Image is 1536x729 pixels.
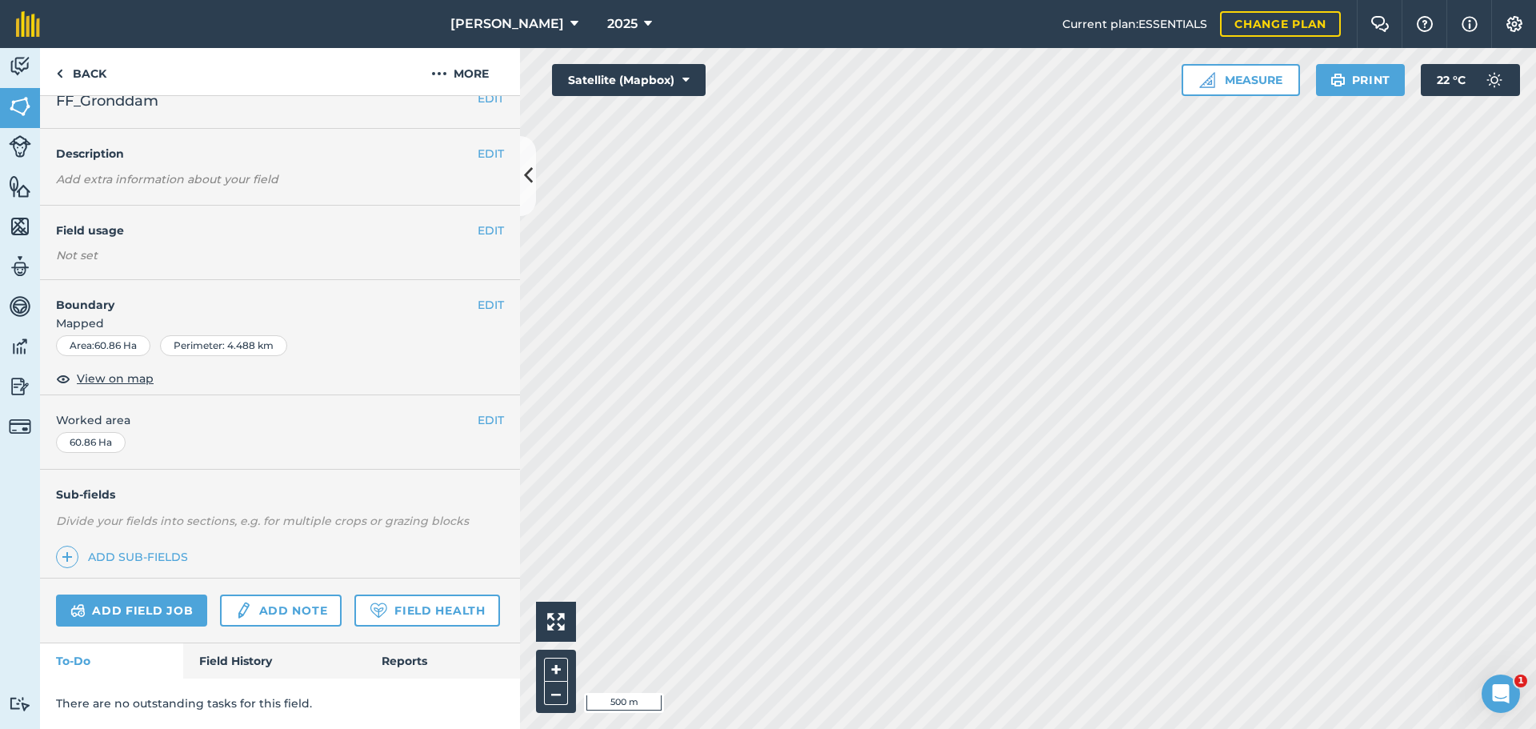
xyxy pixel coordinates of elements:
button: – [544,682,568,705]
img: svg+xml;base64,PD94bWwgdmVyc2lvbj0iMS4wIiBlbmNvZGluZz0idXRmLTgiPz4KPCEtLSBHZW5lcmF0b3I6IEFkb2JlIE... [9,375,31,399]
em: Divide your fields into sections, e.g. for multiple crops or grazing blocks [56,514,469,528]
button: + [544,658,568,682]
a: To-Do [40,643,183,679]
img: Ruler icon [1199,72,1215,88]
iframe: Intercom live chat [1482,675,1520,713]
img: svg+xml;base64,PHN2ZyB4bWxucz0iaHR0cDovL3d3dy53My5vcmcvMjAwMC9zdmciIHdpZHRoPSI5IiBoZWlnaHQ9IjI0Ii... [56,64,63,83]
button: Measure [1182,64,1300,96]
img: svg+xml;base64,PHN2ZyB4bWxucz0iaHR0cDovL3d3dy53My5vcmcvMjAwMC9zdmciIHdpZHRoPSI1NiIgaGVpZ2h0PSI2MC... [9,174,31,198]
button: Print [1316,64,1406,96]
img: A question mark icon [1415,16,1434,32]
div: Area : 60.86 Ha [56,335,150,356]
p: There are no outstanding tasks for this field. [56,695,504,712]
img: svg+xml;base64,PD94bWwgdmVyc2lvbj0iMS4wIiBlbmNvZGluZz0idXRmLTgiPz4KPCEtLSBHZW5lcmF0b3I6IEFkb2JlIE... [9,334,31,358]
img: Two speech bubbles overlapping with the left bubble in the forefront [1370,16,1390,32]
img: svg+xml;base64,PD94bWwgdmVyc2lvbj0iMS4wIiBlbmNvZGluZz0idXRmLTgiPz4KPCEtLSBHZW5lcmF0b3I6IEFkb2JlIE... [9,54,31,78]
img: svg+xml;base64,PD94bWwgdmVyc2lvbj0iMS4wIiBlbmNvZGluZz0idXRmLTgiPz4KPCEtLSBHZW5lcmF0b3I6IEFkb2JlIE... [9,254,31,278]
span: View on map [77,370,154,387]
span: Worked area [56,411,504,429]
h4: Field usage [56,222,478,239]
a: Add note [220,595,342,627]
span: Mapped [40,314,520,332]
button: EDIT [478,90,504,107]
button: EDIT [478,145,504,162]
span: 2025 [607,14,638,34]
img: svg+xml;base64,PD94bWwgdmVyc2lvbj0iMS4wIiBlbmNvZGluZz0idXRmLTgiPz4KPCEtLSBHZW5lcmF0b3I6IEFkb2JlIE... [9,294,31,318]
img: svg+xml;base64,PD94bWwgdmVyc2lvbj0iMS4wIiBlbmNvZGluZz0idXRmLTgiPz4KPCEtLSBHZW5lcmF0b3I6IEFkb2JlIE... [234,601,252,620]
button: Satellite (Mapbox) [552,64,706,96]
img: svg+xml;base64,PHN2ZyB4bWxucz0iaHR0cDovL3d3dy53My5vcmcvMjAwMC9zdmciIHdpZHRoPSI1NiIgaGVpZ2h0PSI2MC... [9,94,31,118]
span: Current plan : ESSENTIALS [1062,15,1207,33]
h4: Sub-fields [40,486,520,503]
img: Four arrows, one pointing top left, one top right, one bottom right and the last bottom left [547,613,565,631]
h4: Description [56,145,504,162]
button: 22 °C [1421,64,1520,96]
div: Not set [56,247,504,263]
img: svg+xml;base64,PHN2ZyB4bWxucz0iaHR0cDovL3d3dy53My5vcmcvMjAwMC9zdmciIHdpZHRoPSIxOCIgaGVpZ2h0PSIyNC... [56,369,70,388]
button: View on map [56,369,154,388]
img: svg+xml;base64,PHN2ZyB4bWxucz0iaHR0cDovL3d3dy53My5vcmcvMjAwMC9zdmciIHdpZHRoPSIyMCIgaGVpZ2h0PSIyNC... [431,64,447,83]
a: Field History [183,643,365,679]
span: 22 ° C [1437,64,1466,96]
img: svg+xml;base64,PHN2ZyB4bWxucz0iaHR0cDovL3d3dy53My5vcmcvMjAwMC9zdmciIHdpZHRoPSIxOSIgaGVpZ2h0PSIyNC... [1330,70,1346,90]
img: svg+xml;base64,PD94bWwgdmVyc2lvbj0iMS4wIiBlbmNvZGluZz0idXRmLTgiPz4KPCEtLSBHZW5lcmF0b3I6IEFkb2JlIE... [1478,64,1510,96]
a: Change plan [1220,11,1341,37]
img: A cog icon [1505,16,1524,32]
a: Add field job [56,595,207,627]
span: FF_Gronddam [56,90,158,112]
a: Back [40,48,122,95]
button: EDIT [478,296,504,314]
div: Perimeter : 4.488 km [160,335,287,356]
img: svg+xml;base64,PD94bWwgdmVyc2lvbj0iMS4wIiBlbmNvZGluZz0idXRmLTgiPz4KPCEtLSBHZW5lcmF0b3I6IEFkb2JlIE... [9,415,31,438]
h4: Boundary [40,280,478,314]
a: Field Health [354,595,499,627]
div: 60.86 Ha [56,432,126,453]
a: Add sub-fields [56,546,194,568]
a: Reports [366,643,520,679]
img: svg+xml;base64,PD94bWwgdmVyc2lvbj0iMS4wIiBlbmNvZGluZz0idXRmLTgiPz4KPCEtLSBHZW5lcmF0b3I6IEFkb2JlIE... [70,601,86,620]
img: svg+xml;base64,PHN2ZyB4bWxucz0iaHR0cDovL3d3dy53My5vcmcvMjAwMC9zdmciIHdpZHRoPSI1NiIgaGVpZ2h0PSI2MC... [9,214,31,238]
span: [PERSON_NAME] [450,14,564,34]
img: fieldmargin Logo [16,11,40,37]
img: svg+xml;base64,PHN2ZyB4bWxucz0iaHR0cDovL3d3dy53My5vcmcvMjAwMC9zdmciIHdpZHRoPSIxNyIgaGVpZ2h0PSIxNy... [1462,14,1478,34]
img: svg+xml;base64,PHN2ZyB4bWxucz0iaHR0cDovL3d3dy53My5vcmcvMjAwMC9zdmciIHdpZHRoPSIxNCIgaGVpZ2h0PSIyNC... [62,547,73,567]
button: EDIT [478,411,504,429]
button: More [400,48,520,95]
img: svg+xml;base64,PD94bWwgdmVyc2lvbj0iMS4wIiBlbmNvZGluZz0idXRmLTgiPz4KPCEtLSBHZW5lcmF0b3I6IEFkb2JlIE... [9,135,31,158]
img: svg+xml;base64,PD94bWwgdmVyc2lvbj0iMS4wIiBlbmNvZGluZz0idXRmLTgiPz4KPCEtLSBHZW5lcmF0b3I6IEFkb2JlIE... [9,696,31,711]
button: EDIT [478,222,504,239]
em: Add extra information about your field [56,172,278,186]
span: 1 [1514,675,1527,687]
